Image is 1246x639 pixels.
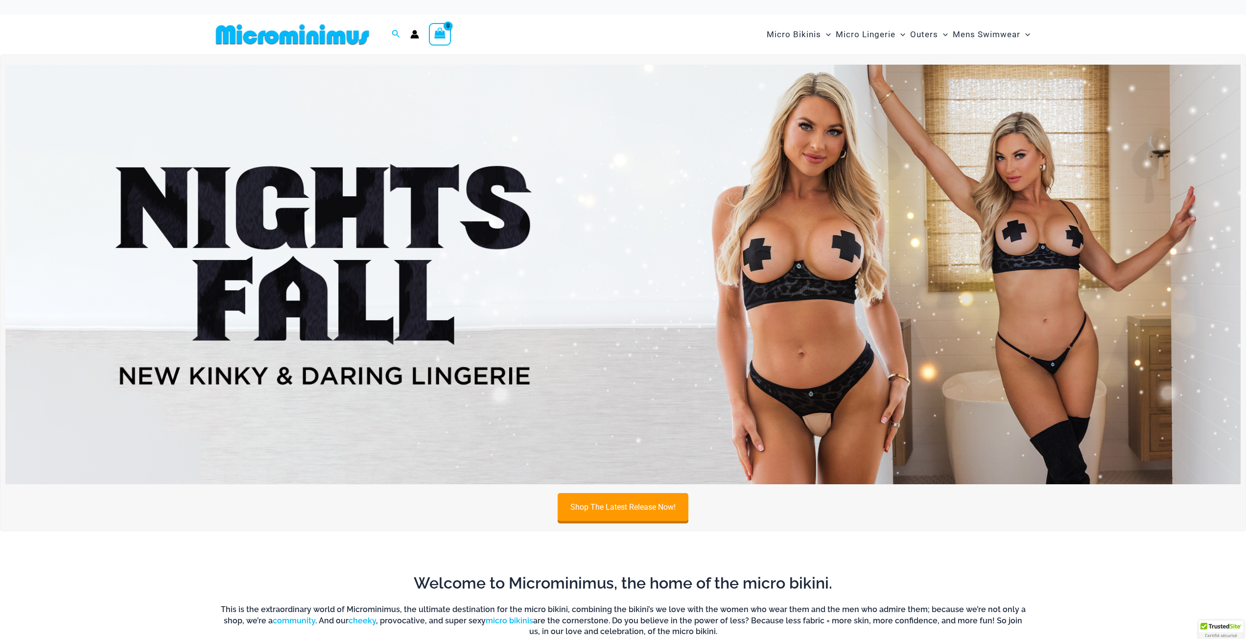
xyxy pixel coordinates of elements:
span: Outers [910,22,938,47]
span: Mens Swimwear [953,22,1020,47]
span: Menu Toggle [938,22,948,47]
a: View Shopping Cart, empty [429,23,451,46]
div: TrustedSite Certified [1199,620,1244,639]
a: Account icon link [410,30,419,39]
a: cheeky [349,616,376,625]
span: Menu Toggle [821,22,831,47]
span: Micro Bikinis [767,22,821,47]
a: Shop The Latest Release Now! [558,493,688,521]
span: Menu Toggle [895,22,905,47]
h6: This is the extraordinary world of Microminimus, the ultimate destination for the micro bikini, c... [219,604,1027,637]
nav: Site Navigation [763,18,1034,51]
a: Micro BikinisMenu ToggleMenu Toggle [764,20,833,49]
img: MM SHOP LOGO FLAT [212,24,373,46]
a: micro bikinis [486,616,533,625]
a: Mens SwimwearMenu ToggleMenu Toggle [950,20,1033,49]
h2: Welcome to Microminimus, the home of the micro bikini. [219,573,1027,593]
a: community [273,616,315,625]
img: Night's Fall Silver Leopard Pack [5,65,1241,484]
span: Menu Toggle [1020,22,1030,47]
a: Search icon link [392,28,400,41]
a: Micro LingerieMenu ToggleMenu Toggle [833,20,908,49]
a: OutersMenu ToggleMenu Toggle [908,20,950,49]
span: Micro Lingerie [836,22,895,47]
